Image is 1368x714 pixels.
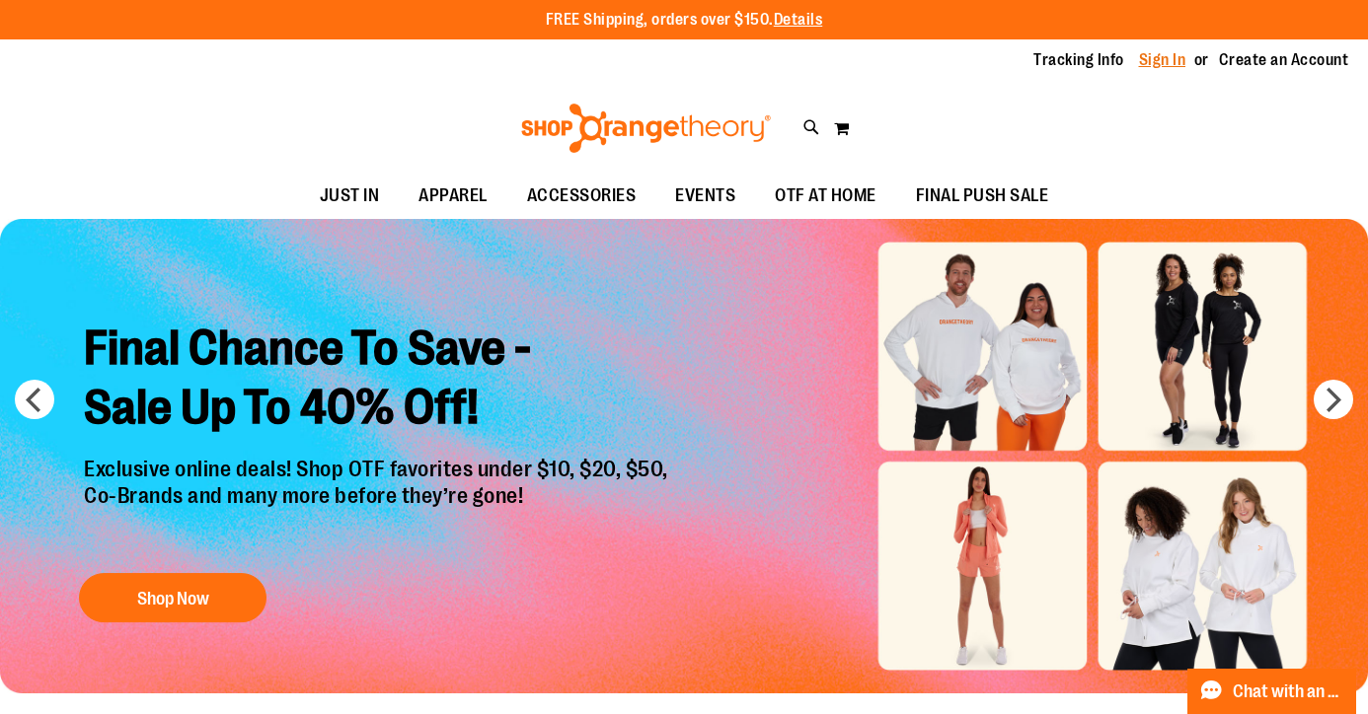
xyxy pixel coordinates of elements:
[755,174,896,219] a: OTF AT HOME
[69,458,688,554] p: Exclusive online deals! Shop OTF favorites under $10, $20, $50, Co-Brands and many more before th...
[1233,682,1344,701] span: Chat with an Expert
[1139,49,1186,71] a: Sign In
[774,11,823,29] a: Details
[507,174,656,219] a: ACCESSORIES
[775,174,876,218] span: OTF AT HOME
[69,305,688,633] a: Final Chance To Save -Sale Up To 40% Off! Exclusive online deals! Shop OTF favorites under $10, $...
[1187,669,1357,714] button: Chat with an Expert
[15,380,54,419] button: prev
[916,174,1049,218] span: FINAL PUSH SALE
[1033,49,1124,71] a: Tracking Info
[69,305,688,458] h2: Final Chance To Save - Sale Up To 40% Off!
[527,174,637,218] span: ACCESSORIES
[896,174,1069,219] a: FINAL PUSH SALE
[418,174,488,218] span: APPAREL
[655,174,755,219] a: EVENTS
[79,573,266,622] button: Shop Now
[300,174,400,219] a: JUST IN
[320,174,380,218] span: JUST IN
[1219,49,1349,71] a: Create an Account
[675,174,735,218] span: EVENTS
[399,174,507,219] a: APPAREL
[1314,380,1353,419] button: next
[518,104,774,153] img: Shop Orangetheory
[546,9,823,32] p: FREE Shipping, orders over $150.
